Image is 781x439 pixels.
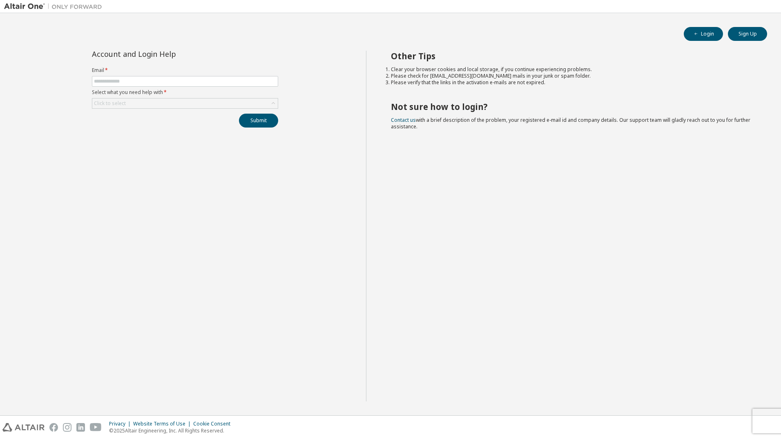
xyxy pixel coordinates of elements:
label: Select what you need help with [92,89,278,96]
a: Contact us [391,116,416,123]
span: with a brief description of the problem, your registered e-mail id and company details. Our suppo... [391,116,750,130]
li: Please check for [EMAIL_ADDRESS][DOMAIN_NAME] mails in your junk or spam folder. [391,73,753,79]
p: © 2025 Altair Engineering, Inc. All Rights Reserved. [109,427,235,434]
img: youtube.svg [90,423,102,432]
button: Submit [239,114,278,128]
h2: Not sure how to login? [391,101,753,112]
div: Privacy [109,421,133,427]
div: Cookie Consent [193,421,235,427]
img: instagram.svg [63,423,71,432]
div: Website Terms of Use [133,421,193,427]
button: Login [684,27,723,41]
div: Click to select [92,99,278,108]
img: altair_logo.svg [2,423,45,432]
div: Click to select [94,100,126,107]
h2: Other Tips [391,51,753,61]
li: Clear your browser cookies and local storage, if you continue experiencing problems. [391,66,753,73]
img: Altair One [4,2,106,11]
img: linkedin.svg [76,423,85,432]
img: facebook.svg [49,423,58,432]
li: Please verify that the links in the activation e-mails are not expired. [391,79,753,86]
button: Sign Up [728,27,767,41]
label: Email [92,67,278,74]
div: Account and Login Help [92,51,241,57]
